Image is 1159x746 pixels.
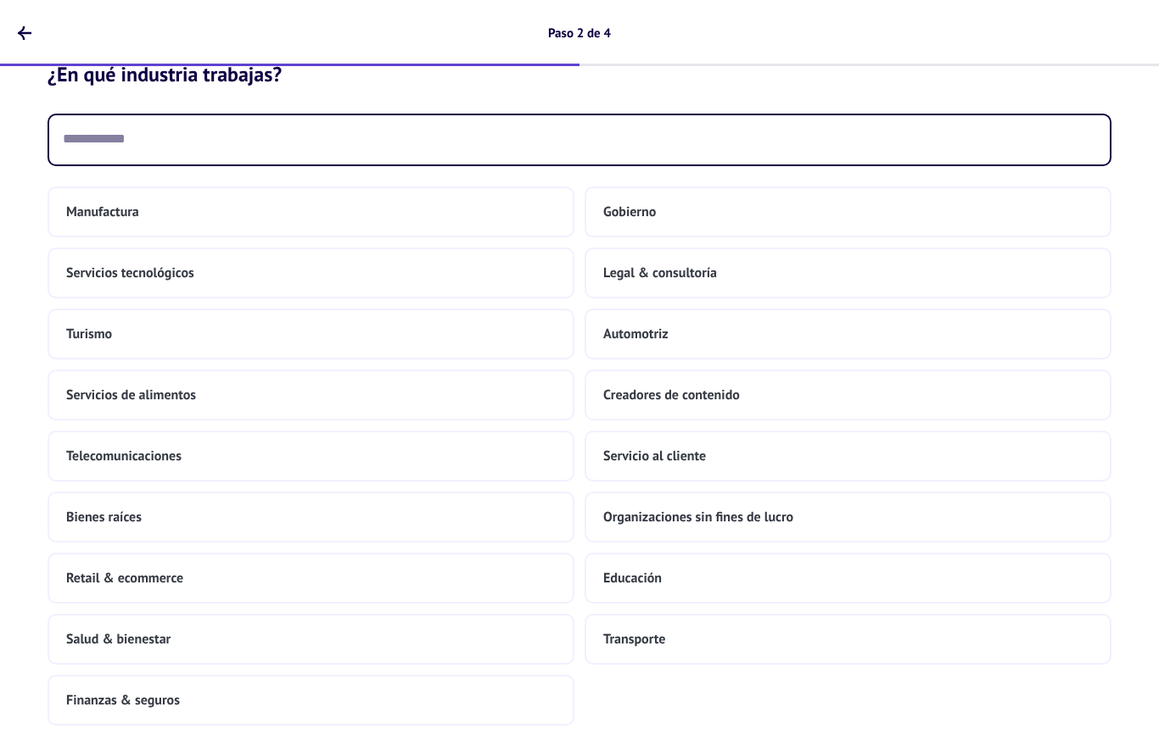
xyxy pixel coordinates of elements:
[66,509,142,526] span: Bienes raíces
[66,448,182,465] span: Telecomunicaciones
[66,692,180,709] span: Finanzas & seguros
[603,509,793,526] span: Organizaciones sin fines de lucro
[603,570,662,587] span: Educación
[585,248,1111,298] button: Legal & consultoría
[48,492,574,543] button: Bienes raíces
[48,614,574,665] button: Salud & bienestar
[603,264,717,281] span: Legal & consultoría
[48,553,574,604] button: Retail & ecommerce
[48,309,574,359] button: Turismo
[585,186,1111,237] button: Gobierno
[585,431,1111,482] button: Servicio al cliente
[66,326,112,342] span: Turismo
[585,370,1111,420] button: Creadores de contenido
[585,553,1111,604] button: Educación
[66,387,196,404] span: Servicios de alimentos
[585,309,1111,359] button: Automotriz
[603,203,656,220] span: Gobierno
[48,675,574,726] button: Finanzas & seguros
[66,203,139,220] span: Manufactura
[603,448,706,465] span: Servicio al cliente
[603,631,665,648] span: Transporte
[48,370,574,420] button: Servicios de alimentos
[603,387,740,404] span: Creadores de contenido
[66,570,183,587] span: Retail & ecommerce
[66,264,194,281] span: Servicios tecnológicos
[48,248,574,298] button: Servicios tecnológicos
[48,186,574,237] button: Manufactura
[48,431,574,482] button: Telecomunicaciones
[603,326,669,342] span: Automotriz
[66,631,171,648] span: Salud & bienestar
[548,25,611,42] div: Paso 2 de 4
[585,492,1111,543] button: Organizaciones sin fines de lucro
[585,614,1111,665] button: Transporte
